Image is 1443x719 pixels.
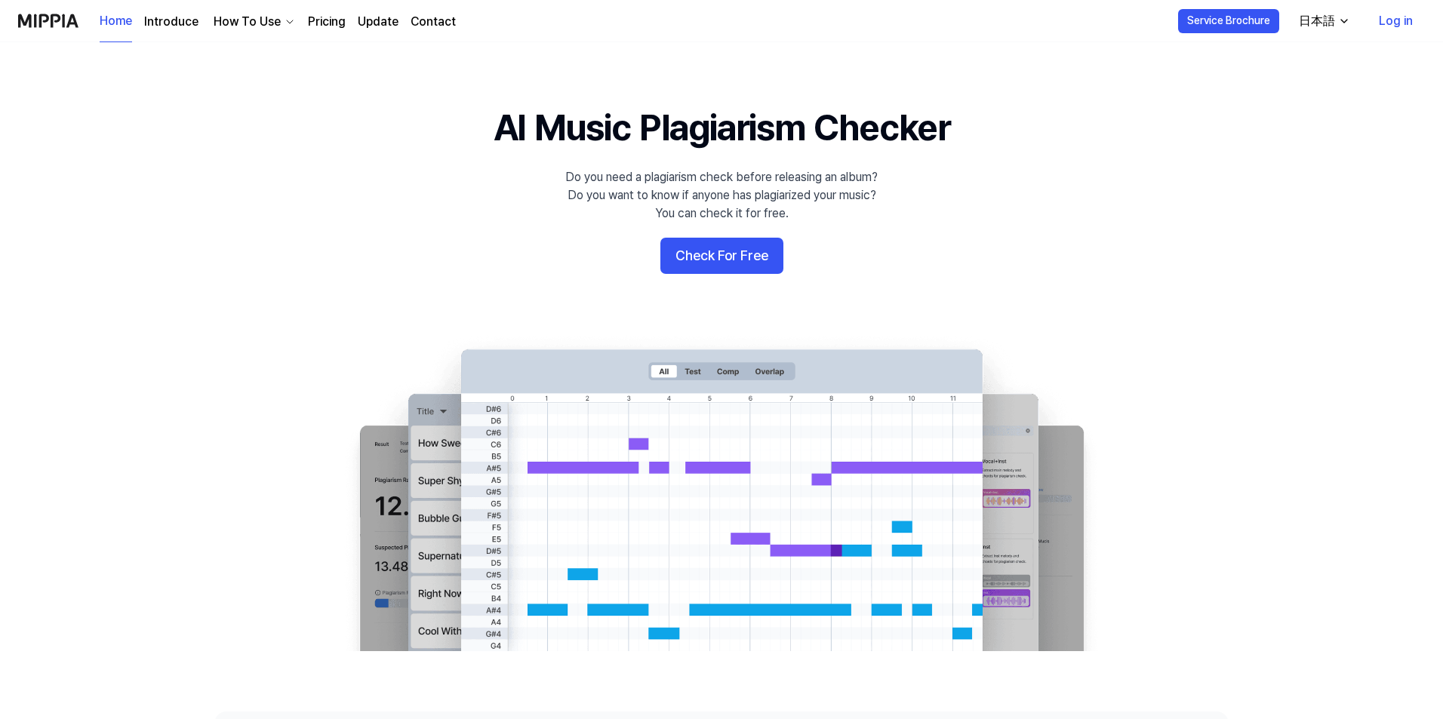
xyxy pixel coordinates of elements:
h1: AI Music Plagiarism Checker [494,103,950,153]
a: Introduce [144,13,198,31]
button: Check For Free [660,238,783,274]
button: 日本語 [1287,6,1359,36]
a: Home [100,1,132,42]
button: Service Brochure [1178,9,1279,33]
a: Pricing [308,13,346,31]
div: 日本語 [1296,12,1338,30]
a: Update [358,13,398,31]
button: How To Use [211,13,296,31]
div: How To Use [211,13,284,31]
img: main Image [329,334,1114,651]
a: Contact [411,13,456,31]
div: Do you need a plagiarism check before releasing an album? Do you want to know if anyone has plagi... [565,168,878,223]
